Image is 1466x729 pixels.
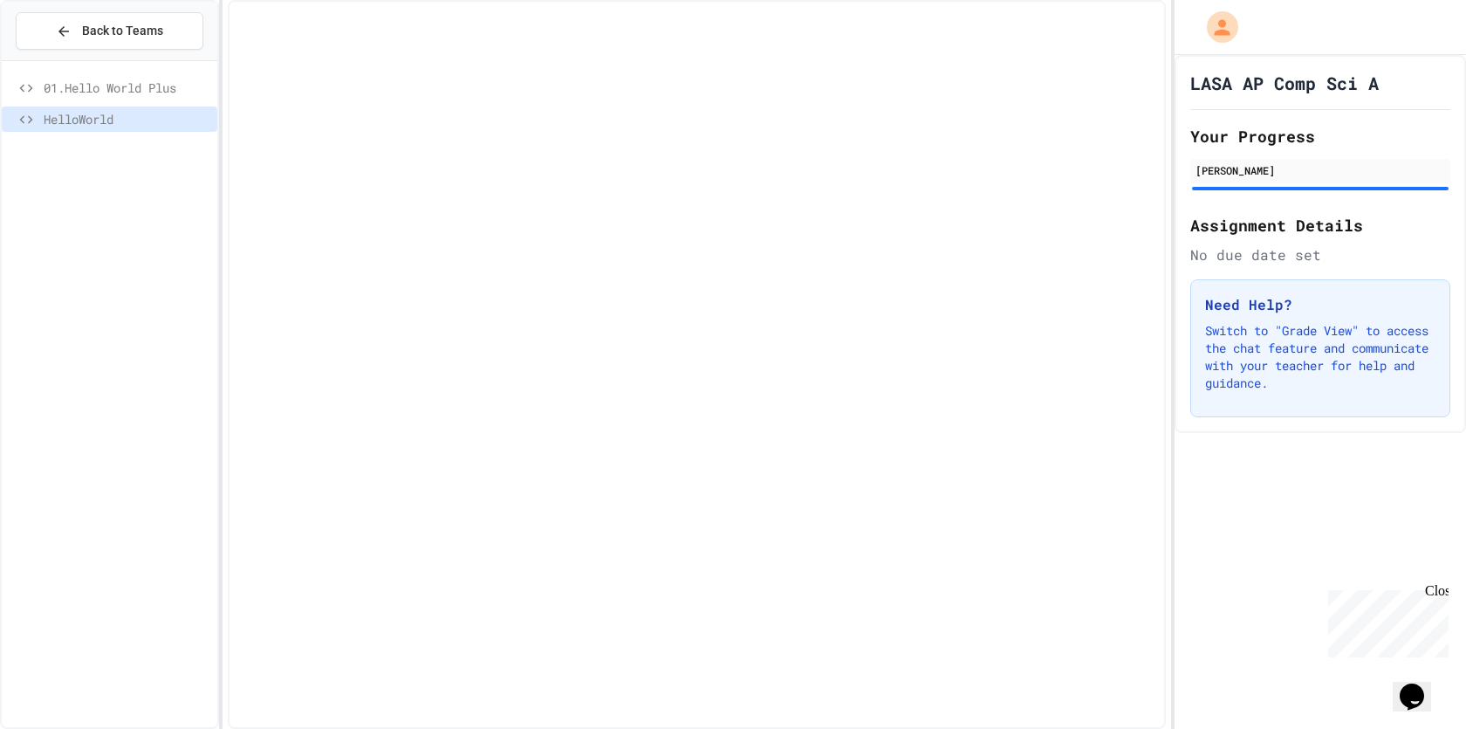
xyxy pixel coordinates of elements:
[7,7,120,111] div: Chat with us now!Close
[1195,162,1445,178] div: [PERSON_NAME]
[82,22,163,40] span: Back to Teams
[1190,244,1450,265] div: No due date set
[1321,583,1449,657] iframe: chat widget
[44,110,210,128] span: HelloWorld
[1190,124,1450,148] h2: Your Progress
[1189,7,1243,47] div: My Account
[16,12,203,50] button: Back to Teams
[1393,659,1449,712] iframe: chat widget
[1205,294,1435,315] h3: Need Help?
[1190,213,1450,237] h2: Assignment Details
[1190,71,1379,95] h1: LASA AP Comp Sci A
[1205,322,1435,392] p: Switch to "Grade View" to access the chat feature and communicate with your teacher for help and ...
[44,79,210,97] span: 01.Hello World Plus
